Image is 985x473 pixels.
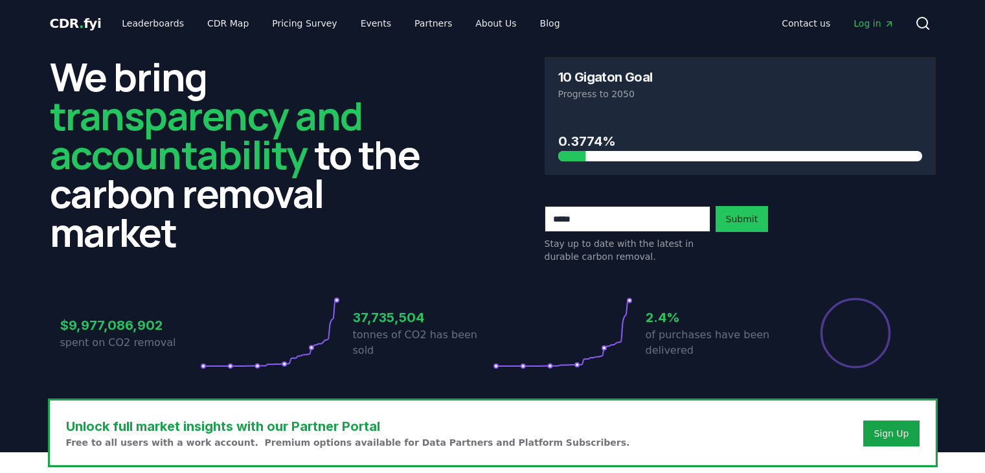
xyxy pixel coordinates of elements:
[843,12,904,35] a: Log in
[558,71,653,84] h3: 10 Gigaton Goal
[66,417,630,436] h3: Unlock full market insights with our Partner Portal
[771,12,904,35] nav: Main
[50,14,102,32] a: CDR.fyi
[863,421,919,446] button: Sign Up
[558,87,922,100] p: Progress to 2050
[404,12,462,35] a: Partners
[530,12,571,35] a: Blog
[558,132,922,151] h3: 0.3774%
[646,327,786,358] p: of purchases have been delivered
[646,308,786,327] h3: 2.4%
[353,327,493,358] p: tonnes of CO2 has been sold
[50,16,102,31] span: CDR fyi
[545,237,710,263] p: Stay up to date with the latest in durable carbon removal.
[771,12,841,35] a: Contact us
[60,335,200,351] p: spent on CO2 removal
[350,12,402,35] a: Events
[50,57,441,251] h2: We bring to the carbon removal market
[50,89,363,181] span: transparency and accountability
[111,12,570,35] nav: Main
[353,308,493,327] h3: 37,735,504
[819,297,892,369] div: Percentage of sales delivered
[854,17,894,30] span: Log in
[60,316,200,335] h3: $9,977,086,902
[66,436,630,449] p: Free to all users with a work account. Premium options available for Data Partners and Platform S...
[197,12,259,35] a: CDR Map
[111,12,194,35] a: Leaderboards
[262,12,347,35] a: Pricing Survey
[465,12,526,35] a: About Us
[79,16,84,31] span: .
[716,206,769,232] button: Submit
[874,427,909,440] a: Sign Up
